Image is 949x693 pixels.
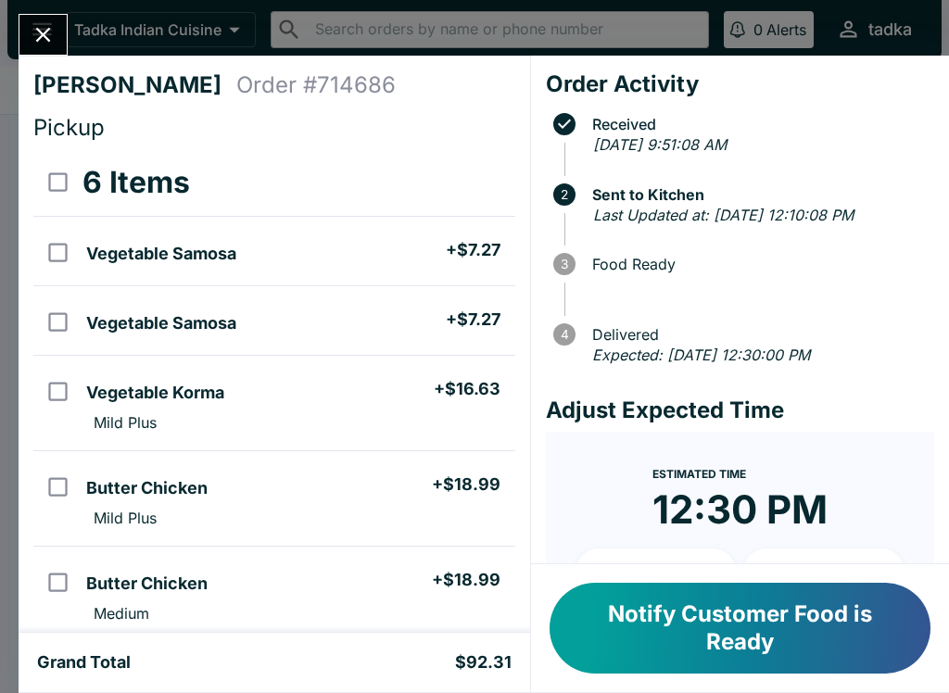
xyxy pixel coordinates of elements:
[560,327,568,342] text: 4
[455,651,512,674] h5: $92.31
[652,467,746,481] span: Estimated Time
[561,257,568,271] text: 3
[652,485,828,534] time: 12:30 PM
[86,312,236,334] h5: Vegetable Samosa
[19,15,67,55] button: Close
[561,187,568,202] text: 2
[94,509,157,527] p: Mild Plus
[583,116,934,132] span: Received
[236,71,396,99] h4: Order # 714686
[86,382,224,404] h5: Vegetable Korma
[432,569,500,591] h5: + $18.99
[86,243,236,265] h5: Vegetable Samosa
[33,114,105,141] span: Pickup
[546,397,934,424] h4: Adjust Expected Time
[593,206,854,224] em: Last Updated at: [DATE] 12:10:08 PM
[94,413,157,432] p: Mild Plus
[446,309,500,331] h5: + $7.27
[434,378,500,400] h5: + $16.63
[432,473,500,496] h5: + $18.99
[546,70,934,98] h4: Order Activity
[94,604,149,623] p: Medium
[583,186,934,203] span: Sent to Kitchen
[86,573,208,595] h5: Butter Chicken
[593,135,727,154] em: [DATE] 9:51:08 AM
[576,548,737,595] button: + 10
[743,548,905,595] button: + 20
[550,583,930,674] button: Notify Customer Food is Ready
[82,164,190,201] h3: 6 Items
[446,239,500,261] h5: + $7.27
[583,326,934,343] span: Delivered
[86,477,208,499] h5: Butter Chicken
[37,651,131,674] h5: Grand Total
[33,71,236,99] h4: [PERSON_NAME]
[592,346,810,364] em: Expected: [DATE] 12:30:00 PM
[583,256,934,272] span: Food Ready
